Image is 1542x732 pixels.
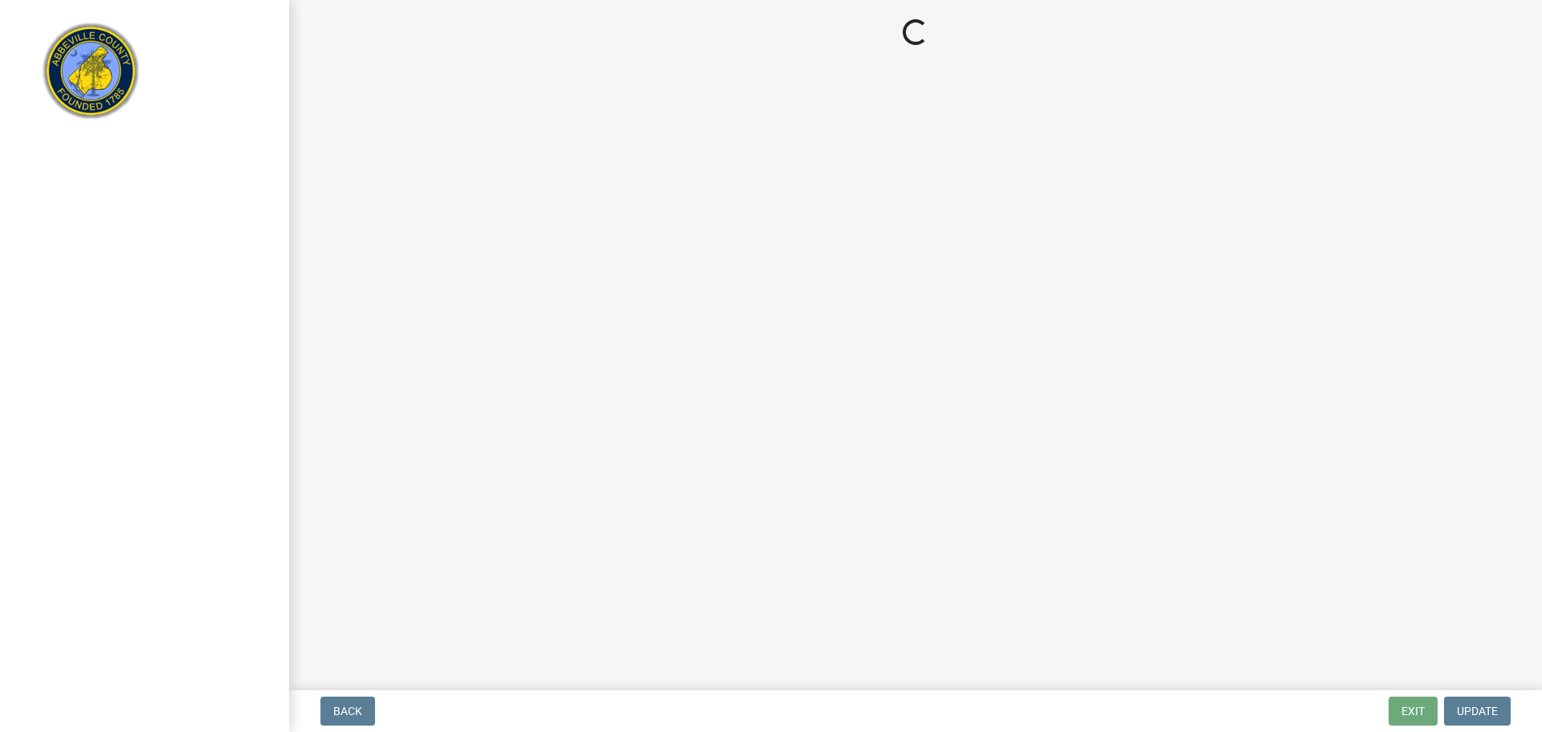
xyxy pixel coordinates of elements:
[32,17,150,135] img: Abbeville County, South Carolina
[1457,705,1498,718] span: Update
[320,697,375,726] button: Back
[1444,697,1511,726] button: Update
[333,705,362,718] span: Back
[1389,697,1438,726] button: Exit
